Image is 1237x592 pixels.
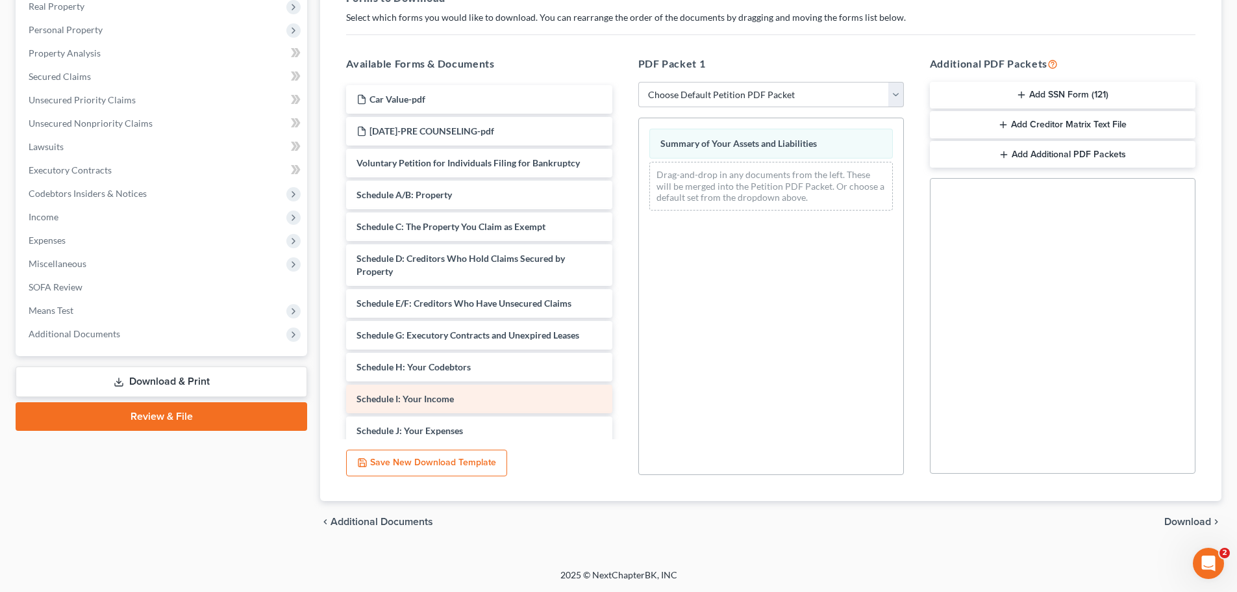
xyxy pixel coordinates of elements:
[1219,548,1230,558] span: 2
[356,393,454,404] span: Schedule I: Your Income
[930,56,1195,71] h5: Additional PDF Packets
[346,450,507,477] button: Save New Download Template
[638,56,904,71] h5: PDF Packet 1
[1164,517,1221,527] button: Download chevron_right
[346,56,612,71] h5: Available Forms & Documents
[930,141,1195,168] button: Add Additional PDF Packets
[29,118,153,129] span: Unsecured Nonpriority Claims
[356,361,471,372] span: Schedule H: Your Codebtors
[18,88,307,112] a: Unsecured Priority Claims
[29,305,73,316] span: Means Test
[29,24,103,35] span: Personal Property
[356,253,565,277] span: Schedule D: Creditors Who Hold Claims Secured by Property
[356,157,580,168] span: Voluntary Petition for Individuals Filing for Bankruptcy
[660,138,817,149] span: Summary of Your Assets and Liabilities
[29,1,84,12] span: Real Property
[249,569,989,592] div: 2025 © NextChapterBK, INC
[29,281,82,292] span: SOFA Review
[18,159,307,182] a: Executory Contracts
[29,235,66,246] span: Expenses
[29,164,112,175] span: Executory Contracts
[16,367,307,397] a: Download & Print
[18,135,307,159] a: Lawsuits
[356,329,579,341] span: Schedule G: Executory Contracts and Unexpired Leases
[930,82,1195,109] button: Add SSN Form (121)
[1164,517,1211,527] span: Download
[356,221,545,232] span: Schedule C: The Property You Claim as Exempt
[29,71,91,82] span: Secured Claims
[29,211,58,222] span: Income
[369,125,494,136] span: [DATE]-PRE COUNSELING-pdf
[16,402,307,431] a: Review & File
[29,141,64,152] span: Lawsuits
[356,189,452,200] span: Schedule A/B: Property
[356,298,571,309] span: Schedule E/F: Creditors Who Have Unsecured Claims
[29,188,147,199] span: Codebtors Insiders & Notices
[356,425,463,436] span: Schedule J: Your Expenses
[320,517,331,527] i: chevron_left
[29,94,136,105] span: Unsecured Priority Claims
[331,517,433,527] span: Additional Documents
[18,276,307,299] a: SOFA Review
[18,112,307,135] a: Unsecured Nonpriority Claims
[18,42,307,65] a: Property Analysis
[369,94,425,105] span: Car Value-pdf
[18,65,307,88] a: Secured Claims
[930,111,1195,138] button: Add Creditor Matrix Text File
[29,328,120,339] span: Additional Documents
[1193,548,1224,579] iframe: Intercom live chat
[29,47,101,58] span: Property Analysis
[29,258,86,269] span: Miscellaneous
[320,517,433,527] a: chevron_left Additional Documents
[1211,517,1221,527] i: chevron_right
[346,11,1195,24] p: Select which forms you would like to download. You can rearrange the order of the documents by dr...
[649,162,893,211] div: Drag-and-drop in any documents from the left. These will be merged into the Petition PDF Packet. ...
